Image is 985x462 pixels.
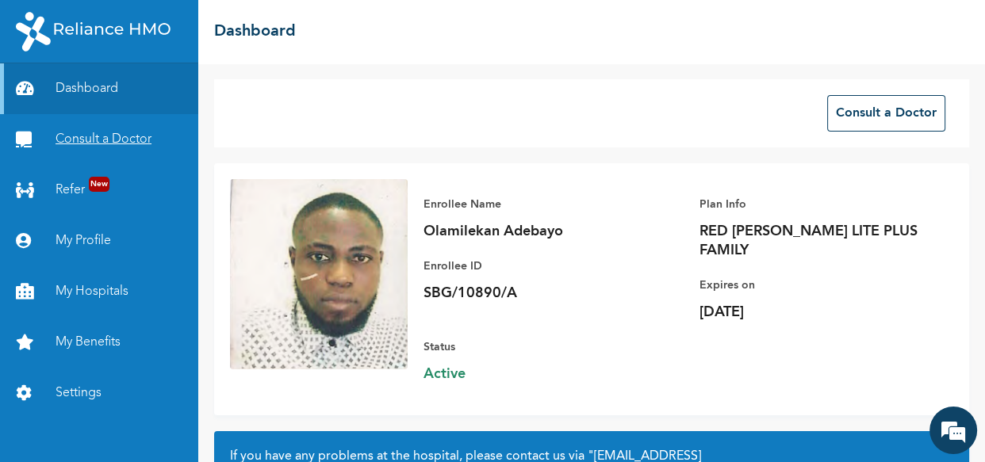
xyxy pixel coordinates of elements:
div: Minimize live chat window [260,8,298,46]
h2: Dashboard [214,20,296,44]
p: SBG/10890/A [424,284,646,303]
p: [DATE] [699,303,922,322]
p: Plan Info [699,195,922,214]
div: FAQs [155,382,303,431]
img: d_794563401_company_1708531726252_794563401 [29,79,64,119]
img: RelianceHMO's Logo [16,12,171,52]
div: Chat with us now [82,89,266,109]
button: Consult a Doctor [827,95,945,132]
p: Enrollee ID [424,257,646,276]
p: RED [PERSON_NAME] LITE PLUS FAMILY [699,222,922,260]
span: Active [424,365,646,384]
p: Olamilekan Adebayo [424,222,646,241]
p: Expires on [699,276,922,295]
span: New [89,177,109,192]
img: Enrollee [230,179,408,369]
p: Status [424,338,646,357]
textarea: Type your message and hit 'Enter' [8,326,302,382]
span: We're online! [92,147,219,307]
p: Enrollee Name [424,195,646,214]
span: Conversation [8,410,155,421]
